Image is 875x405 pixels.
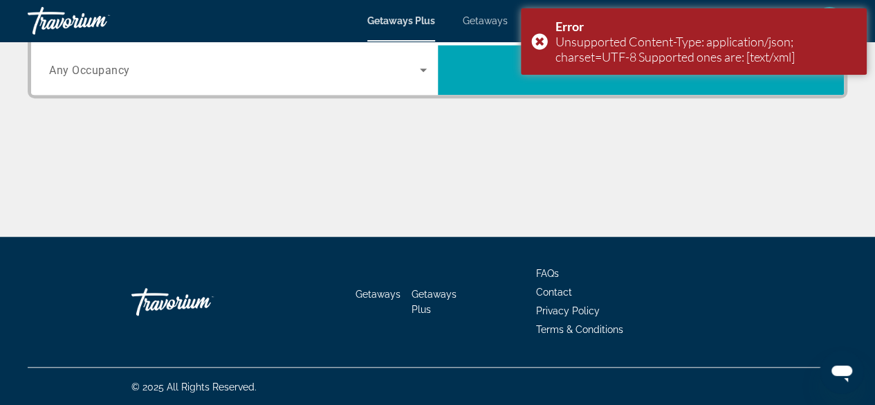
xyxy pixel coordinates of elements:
a: Privacy Policy [536,305,600,316]
a: Terms & Conditions [536,324,623,335]
a: Travorium [131,281,270,323]
a: Contact [536,287,572,298]
a: Getaways [463,15,508,26]
iframe: Кнопка запуска окна обмена сообщениями [820,350,864,394]
span: Any Occupancy [49,64,130,77]
button: Search [438,45,845,95]
a: FAQs [536,268,559,279]
a: Travorium [28,3,166,39]
a: Getaways Plus [367,15,435,26]
div: Error [555,19,856,34]
a: Getaways Plus [412,289,457,315]
span: © 2025 All Rights Reserved. [131,381,257,393]
a: Getaways [356,289,400,300]
button: User Menu [811,6,847,35]
div: Unsupported Content-Type: application/json; charset=UTF-8 Supported ones are: [text/xml] [555,34,856,64]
